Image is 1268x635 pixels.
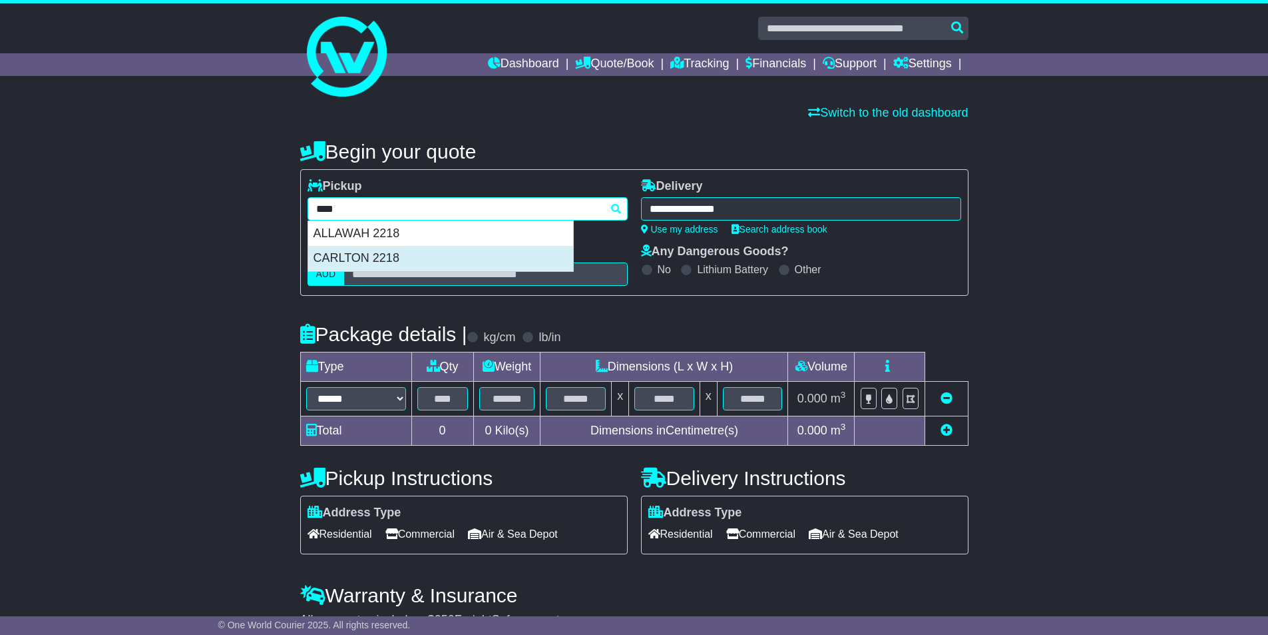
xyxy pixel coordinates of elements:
[435,613,455,626] span: 250
[641,467,968,489] h4: Delivery Instructions
[941,392,952,405] a: Remove this item
[808,106,968,119] a: Switch to the old dashboard
[648,524,713,544] span: Residential
[538,330,560,345] label: lb/in
[841,422,846,432] sup: 3
[575,53,654,76] a: Quote/Book
[485,424,491,437] span: 0
[700,382,717,416] td: x
[300,467,628,489] h4: Pickup Instructions
[218,620,411,630] span: © One World Courier 2025. All rights reserved.
[411,416,473,446] td: 0
[540,416,788,446] td: Dimensions in Centimetre(s)
[831,392,846,405] span: m
[300,323,467,345] h4: Package details |
[648,506,742,520] label: Address Type
[483,330,515,345] label: kg/cm
[308,524,372,544] span: Residential
[641,224,718,235] a: Use my address
[797,424,827,437] span: 0.000
[308,263,345,286] label: AUD
[641,179,703,194] label: Delivery
[300,613,968,628] div: All our quotes include a $ FreightSafe warranty.
[670,53,729,76] a: Tracking
[658,263,671,276] label: No
[893,53,952,76] a: Settings
[841,390,846,400] sup: 3
[641,245,789,259] label: Any Dangerous Goods?
[941,424,952,437] a: Add new item
[411,352,473,382] td: Qty
[308,197,628,221] typeahead: Please provide city
[385,524,455,544] span: Commercial
[831,424,846,437] span: m
[473,352,540,382] td: Weight
[308,221,573,247] div: ALLAWAH 2218
[540,352,788,382] td: Dimensions (L x W x H)
[823,53,877,76] a: Support
[308,246,573,271] div: CARLTON 2218
[300,584,968,606] h4: Warranty & Insurance
[300,352,411,382] td: Type
[795,263,821,276] label: Other
[797,392,827,405] span: 0.000
[612,382,629,416] td: x
[726,524,795,544] span: Commercial
[745,53,806,76] a: Financials
[788,352,855,382] td: Volume
[300,141,968,163] h4: Begin your quote
[300,416,411,446] td: Total
[308,179,362,194] label: Pickup
[488,53,559,76] a: Dashboard
[468,524,558,544] span: Air & Sea Depot
[732,224,827,235] a: Search address book
[697,263,768,276] label: Lithium Battery
[809,524,899,544] span: Air & Sea Depot
[473,416,540,446] td: Kilo(s)
[308,506,401,520] label: Address Type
